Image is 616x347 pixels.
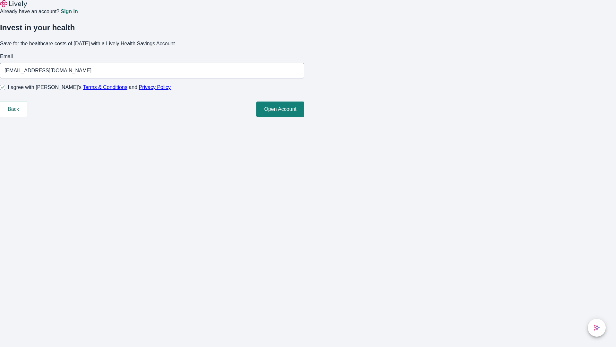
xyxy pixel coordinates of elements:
a: Sign in [61,9,78,14]
button: Open Account [256,102,304,117]
span: I agree with [PERSON_NAME]’s and [8,84,171,91]
a: Privacy Policy [139,85,171,90]
a: Terms & Conditions [83,85,127,90]
svg: Lively AI Assistant [594,325,600,331]
button: chat [588,319,606,337]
